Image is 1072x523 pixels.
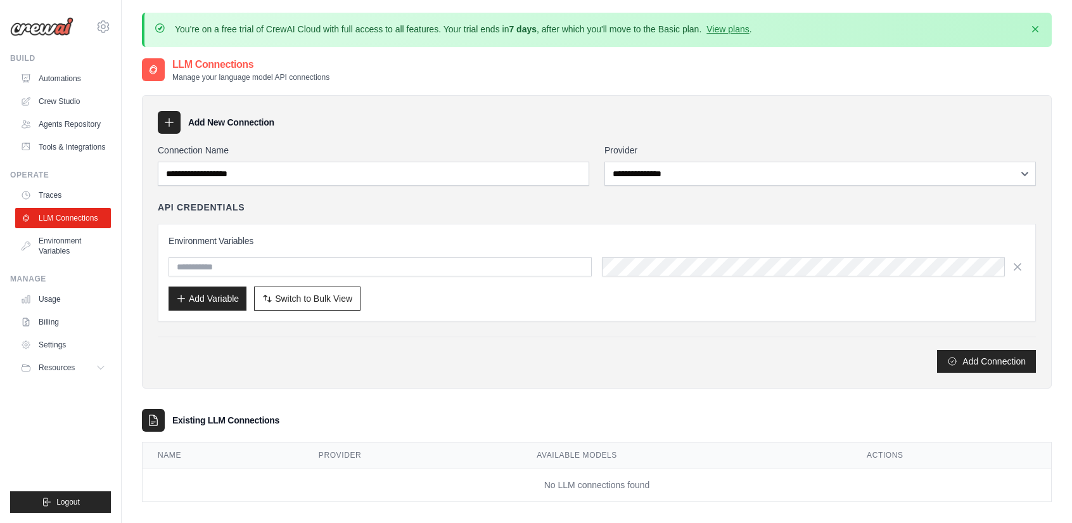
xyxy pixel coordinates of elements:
button: Add Variable [169,287,246,311]
th: Name [143,442,303,468]
a: Billing [15,312,111,332]
a: LLM Connections [15,208,111,228]
label: Provider [604,144,1036,157]
img: Logo [10,17,73,36]
td: No LLM connections found [143,468,1051,502]
div: Manage [10,274,111,284]
a: Usage [15,289,111,309]
a: Crew Studio [15,91,111,112]
button: Switch to Bulk View [254,287,361,311]
label: Connection Name [158,144,589,157]
h3: Existing LLM Connections [172,414,279,427]
button: Add Connection [937,350,1036,373]
h3: Environment Variables [169,235,1025,247]
button: Resources [15,358,111,378]
span: Logout [56,497,80,507]
span: Resources [39,363,75,373]
div: Build [10,53,111,63]
p: You're on a free trial of CrewAI Cloud with full access to all features. Your trial ends in , aft... [175,23,752,36]
h4: API Credentials [158,201,245,214]
th: Actions [852,442,1051,468]
span: Switch to Bulk View [275,292,352,305]
a: Tools & Integrations [15,137,111,157]
th: Provider [303,442,522,468]
div: Operate [10,170,111,180]
a: View plans [706,24,749,34]
a: Settings [15,335,111,355]
strong: 7 days [509,24,537,34]
a: Automations [15,68,111,89]
a: Traces [15,185,111,205]
h3: Add New Connection [188,116,274,129]
a: Environment Variables [15,231,111,261]
button: Logout [10,491,111,513]
p: Manage your language model API connections [172,72,329,82]
h2: LLM Connections [172,57,329,72]
th: Available Models [521,442,852,468]
a: Agents Repository [15,114,111,134]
